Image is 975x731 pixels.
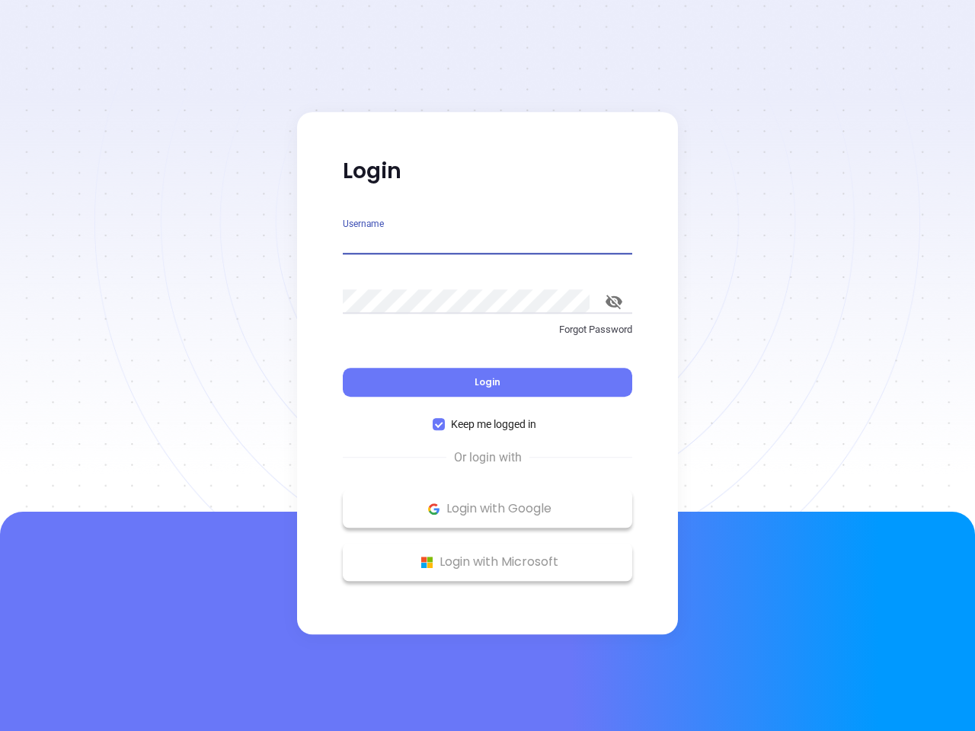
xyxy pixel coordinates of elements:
[343,158,632,185] p: Login
[343,322,632,337] p: Forgot Password
[417,553,436,572] img: Microsoft Logo
[343,490,632,528] button: Google Logo Login with Google
[343,368,632,397] button: Login
[445,416,542,433] span: Keep me logged in
[424,500,443,519] img: Google Logo
[343,322,632,350] a: Forgot Password
[343,219,384,228] label: Username
[596,283,632,320] button: toggle password visibility
[475,375,500,388] span: Login
[350,551,625,573] p: Login with Microsoft
[343,543,632,581] button: Microsoft Logo Login with Microsoft
[446,448,529,467] span: Or login with
[350,497,625,520] p: Login with Google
